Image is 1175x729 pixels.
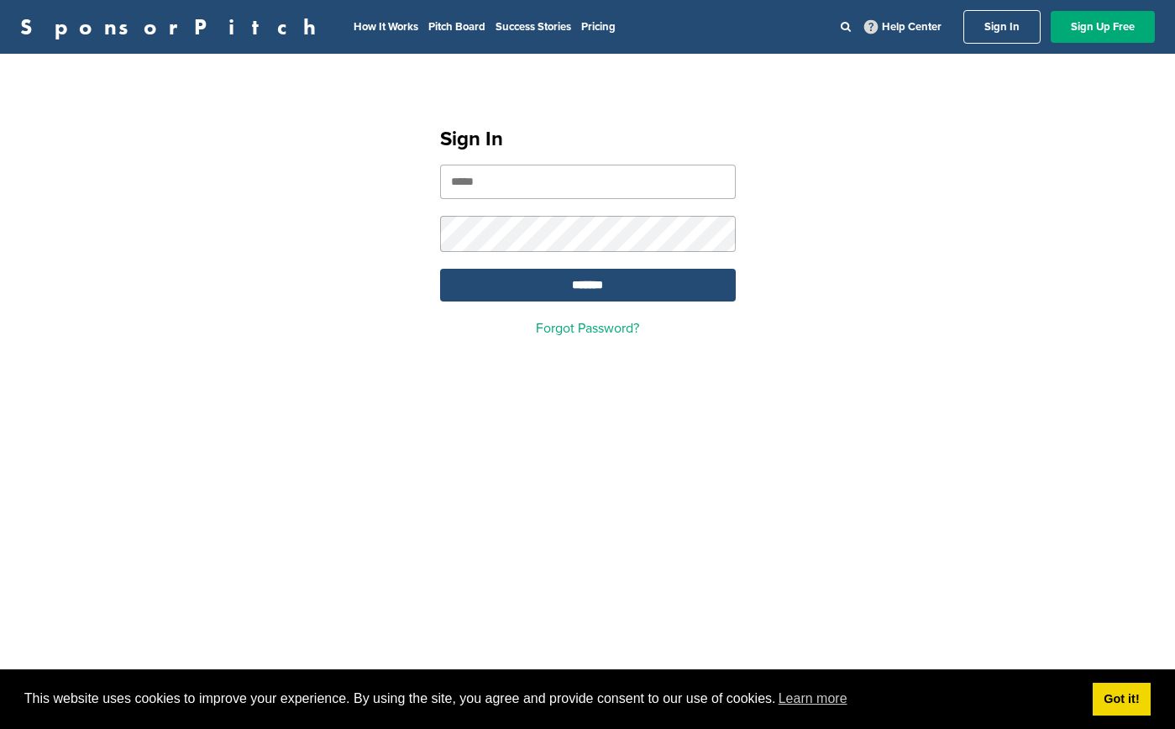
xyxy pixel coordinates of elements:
a: Sign In [963,10,1041,44]
a: Forgot Password? [536,320,639,337]
a: dismiss cookie message [1093,683,1151,716]
span: This website uses cookies to improve your experience. By using the site, you agree and provide co... [24,686,1079,711]
a: Success Stories [496,20,571,34]
a: learn more about cookies [776,686,850,711]
a: Help Center [861,17,945,37]
a: Pricing [581,20,616,34]
a: SponsorPitch [20,16,327,38]
a: Sign Up Free [1051,11,1155,43]
a: Pitch Board [428,20,485,34]
a: How It Works [354,20,418,34]
h1: Sign In [440,124,736,155]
